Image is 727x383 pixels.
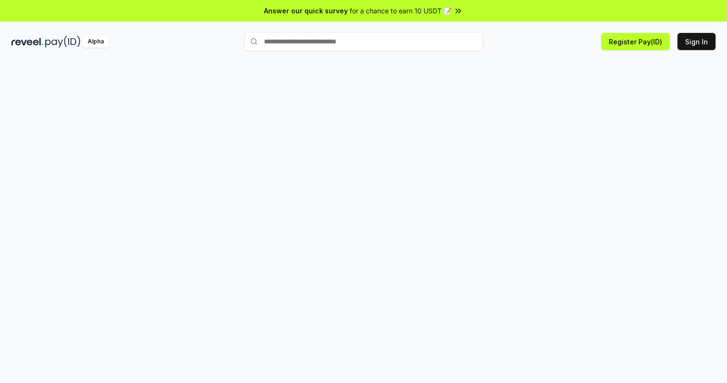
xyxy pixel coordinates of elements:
[350,6,452,16] span: for a chance to earn 10 USDT 📝
[677,33,716,50] button: Sign In
[11,36,43,48] img: reveel_dark
[264,6,348,16] span: Answer our quick survey
[45,36,81,48] img: pay_id
[601,33,670,50] button: Register Pay(ID)
[82,36,109,48] div: Alpha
